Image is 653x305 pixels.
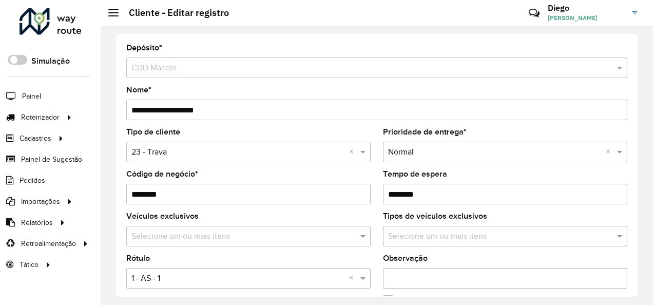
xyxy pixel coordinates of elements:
[126,252,150,264] label: Rótulo
[548,3,625,13] h3: Diego
[523,2,545,24] a: Contato Rápido
[21,238,76,249] span: Retroalimentação
[20,175,45,186] span: Pedidos
[383,210,487,222] label: Tipos de veículos exclusivos
[20,133,51,144] span: Cadastros
[21,196,60,207] span: Importações
[349,272,358,284] span: Clear all
[383,126,467,138] label: Prioridade de entrega
[126,42,162,54] label: Depósito
[119,7,229,18] h2: Cliente - Editar registro
[126,210,199,222] label: Veículos exclusivos
[22,91,41,102] span: Painel
[606,146,614,158] span: Clear all
[126,84,151,96] label: Nome
[21,154,82,165] span: Painel de Sugestão
[349,146,358,158] span: Clear all
[383,252,428,264] label: Observação
[126,126,180,138] label: Tipo de cliente
[20,259,39,270] span: Tático
[548,13,625,23] span: [PERSON_NAME]
[21,217,53,228] span: Relatórios
[126,168,198,180] label: Código de negócio
[383,168,447,180] label: Tempo de espera
[31,55,70,67] label: Simulação
[21,112,60,123] span: Roteirizador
